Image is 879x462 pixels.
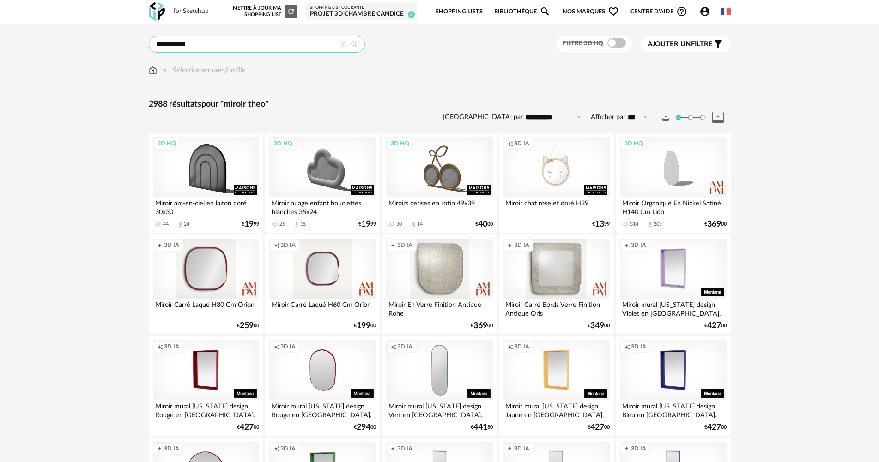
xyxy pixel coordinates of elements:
span: Creation icon [391,241,396,249]
span: 3D IA [164,343,179,350]
span: Creation icon [391,445,396,452]
span: Ajouter un [648,41,691,48]
div: Miroir En Verre Finition Antique Rohe [386,299,492,317]
span: Creation icon [508,445,513,452]
div: 14 [417,221,423,228]
img: fr [721,6,731,17]
span: Nos marques [563,1,619,23]
span: 3D IA [397,343,412,350]
div: € 00 [354,424,376,431]
div: Shopping List courante [310,5,413,11]
a: Creation icon 3D IA Miroir Carré Laqué H80 Cm Orion €25900 [149,234,263,334]
a: Creation icon 3D IA Miroir mural [US_STATE] design Rouge en [GEOGRAPHIC_DATA]. €29400 [265,336,380,436]
div: 24 [184,221,189,228]
div: € 00 [237,323,259,329]
span: Creation icon [624,241,630,249]
div: 15 [300,221,306,228]
span: 294 [357,424,370,431]
div: Miroir mural [US_STATE] design Jaune en [GEOGRAPHIC_DATA]. [503,400,609,419]
a: Creation icon 3D IA Miroir mural [US_STATE] design Violet en [GEOGRAPHIC_DATA]. €42700 [616,234,730,334]
div: 3D HQ [620,138,647,150]
span: 441 [473,424,487,431]
span: Download icon [293,221,300,228]
span: 427 [240,424,254,431]
div: € 00 [475,221,493,228]
span: Download icon [410,221,417,228]
div: € 00 [471,323,493,329]
span: Magnify icon [540,6,551,17]
div: € 00 [588,424,610,431]
div: Miroir chat rose et doré H29 [503,197,609,216]
div: for Sketchup [173,7,209,16]
label: [GEOGRAPHIC_DATA] par [443,113,523,122]
div: 3D HQ [153,138,180,150]
span: Creation icon [274,343,279,350]
label: Afficher par [591,113,625,122]
div: Projet 3D Chambre Candice [310,10,413,18]
div: 44 [163,221,169,228]
div: Miroir mural [US_STATE] design Violet en [GEOGRAPHIC_DATA]. [620,299,726,317]
span: 3D IA [397,241,412,249]
a: Creation icon 3D IA Miroir mural [US_STATE] design Bleu en [GEOGRAPHIC_DATA]. €42700 [616,336,730,436]
span: Filtre 3D HQ [563,40,603,47]
div: Miroir mural [US_STATE] design Vert en [GEOGRAPHIC_DATA]. [386,400,492,419]
span: 3D IA [164,445,179,452]
div: € 00 [354,323,376,329]
span: 369 [473,323,487,329]
span: 427 [590,424,604,431]
span: 349 [590,323,604,329]
span: Refresh icon [287,9,295,14]
span: Account Circle icon [699,6,715,17]
span: Help Circle Outline icon [676,6,687,17]
span: 3D IA [631,445,646,452]
span: 427 [707,424,721,431]
span: 3D IA [631,241,646,249]
a: Creation icon 3D IA Miroir mural [US_STATE] design Jaune en [GEOGRAPHIC_DATA]. €42700 [499,336,613,436]
div: Sélectionner une famille [161,65,246,76]
span: 199 [357,323,370,329]
span: 3D IA [514,445,529,452]
div: € 00 [237,424,259,431]
span: Creation icon [508,140,513,147]
div: € 50 [471,424,493,431]
div: Miroirs cerises en rotin 49x39 [386,197,492,216]
span: 40 [478,221,487,228]
span: filtre [648,40,713,49]
div: Miroir Carré Laqué H60 Cm Orion [269,299,376,317]
span: Creation icon [391,343,396,350]
span: Heart Outline icon [608,6,619,17]
img: svg+xml;base64,PHN2ZyB3aWR0aD0iMTYiIGhlaWdodD0iMTYiIHZpZXdCb3g9IjAgMCAxNiAxNiIgZmlsbD0ibm9uZSIgeG... [161,65,169,76]
span: Creation icon [158,241,163,249]
div: 314 [630,221,638,228]
a: Shopping Lists [436,1,483,23]
a: BibliothèqueMagnify icon [494,1,551,23]
div: Miroir mural [US_STATE] design Rouge en [GEOGRAPHIC_DATA]. [269,400,376,419]
div: 25 [279,221,285,228]
span: 259 [240,323,254,329]
span: pour "miroir theo" [201,100,268,108]
span: 3D IA [514,140,529,147]
span: Account Circle icon [699,6,710,17]
span: 19 [244,221,254,228]
div: € 00 [704,424,727,431]
span: Creation icon [158,445,163,452]
div: Miroir Carré Laqué H80 Cm Orion [153,299,259,317]
a: Creation icon 3D IA Miroir mural [US_STATE] design Rouge en [GEOGRAPHIC_DATA]. €42700 [149,336,263,436]
span: 3D IA [514,343,529,350]
div: 30 [396,221,402,228]
div: Miroir nuage enfant bouclettes blanches 35x24 [269,197,376,216]
span: Creation icon [508,343,513,350]
span: 3D IA [280,343,296,350]
span: Creation icon [624,445,630,452]
div: € 99 [358,221,376,228]
a: 3D HQ Miroir Organique En Nickel Satiné H140 Cm Lido 314 Download icon 209 €36900 [616,133,730,233]
a: 3D HQ Miroir nuage enfant bouclettes blanches 35x24 25 Download icon 15 €1999 [265,133,380,233]
span: Download icon [177,221,184,228]
span: Creation icon [274,445,279,452]
div: € 00 [588,323,610,329]
span: 3D IA [164,241,179,249]
span: 13 [595,221,604,228]
a: Creation icon 3D IA Miroir En Verre Finition Antique Rohe €36900 [382,234,497,334]
div: Mettre à jour ma Shopping List [231,5,297,18]
div: € 00 [704,323,727,329]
